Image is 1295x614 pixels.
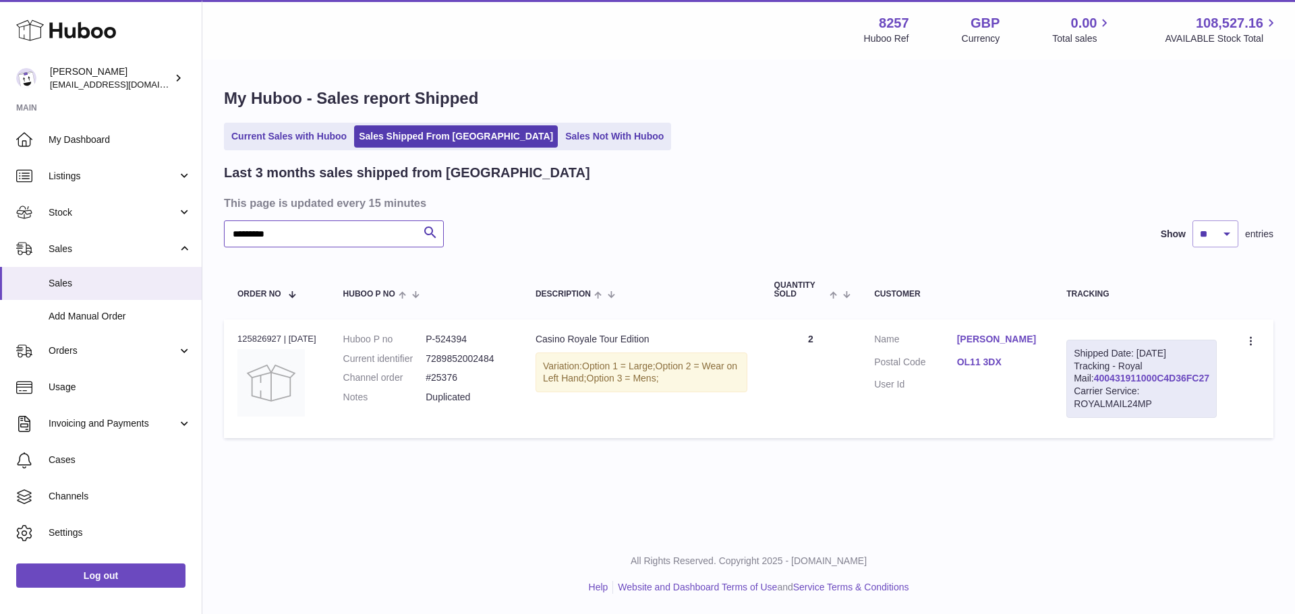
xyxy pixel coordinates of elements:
[49,526,192,539] span: Settings
[49,243,177,255] span: Sales
[50,65,171,91] div: [PERSON_NAME]
[874,290,1039,299] div: Customer
[49,310,192,323] span: Add Manual Order
[227,125,351,148] a: Current Sales with Huboo
[343,290,395,299] span: Huboo P no
[16,68,36,88] img: internalAdmin-8257@internal.huboo.com
[237,333,316,345] div: 125826927 | [DATE]
[957,356,1040,369] a: OL11 3DX
[426,371,509,384] dd: #25376
[874,378,957,391] dt: User Id
[237,349,305,417] img: no-photo.jpg
[1161,228,1186,241] label: Show
[864,32,909,45] div: Huboo Ref
[582,361,656,371] span: Option 1 = Large;
[49,344,177,357] span: Orders
[237,290,281,299] span: Order No
[426,333,509,346] dd: P-524394
[49,417,177,430] span: Invoicing and Payments
[224,164,590,182] h2: Last 3 months sales shipped from [GEOGRAPHIC_DATA]
[426,391,509,404] p: Duplicated
[354,125,558,148] a: Sales Shipped From [GEOGRAPHIC_DATA]
[536,333,747,346] div: Casino Royale Tour Edition
[343,391,426,404] dt: Notes
[874,333,957,349] dt: Name
[343,352,426,365] dt: Current identifier
[49,490,192,503] span: Channels
[1245,228,1273,241] span: entries
[536,352,747,393] div: Variation:
[49,206,177,219] span: Stock
[874,356,957,372] dt: Postal Code
[1052,32,1112,45] span: Total sales
[49,170,177,183] span: Listings
[587,373,659,383] span: Option 3 = Mens;
[426,352,509,365] dd: 7289852002484
[343,333,426,346] dt: Huboo P no
[1094,373,1209,383] a: 400431911000C4D36FC27
[971,14,1000,32] strong: GBP
[774,281,826,299] span: Quantity Sold
[49,133,192,146] span: My Dashboard
[1074,347,1209,360] div: Shipped Date: [DATE]
[1074,385,1209,410] div: Carrier Service: ROYALMAIL24MP
[224,195,1270,210] h3: This page is updated every 15 minutes
[49,277,192,290] span: Sales
[1196,14,1263,32] span: 108,527.16
[49,381,192,394] span: Usage
[879,14,909,32] strong: 8257
[50,79,198,90] span: [EMAIL_ADDRESS][DOMAIN_NAME]
[16,563,185,588] a: Log out
[213,555,1284,567] p: All Rights Reserved. Copyright 2025 - [DOMAIN_NAME]
[1052,14,1112,45] a: 0.00 Total sales
[536,290,591,299] span: Description
[1071,14,1097,32] span: 0.00
[618,582,777,592] a: Website and Dashboard Terms of Use
[224,88,1273,109] h1: My Huboo - Sales report Shipped
[49,454,192,466] span: Cases
[589,582,608,592] a: Help
[560,125,668,148] a: Sales Not With Huboo
[761,319,861,438] td: 2
[1066,340,1217,418] div: Tracking - Royal Mail:
[1165,32,1279,45] span: AVAILABLE Stock Total
[613,581,909,594] li: and
[1165,14,1279,45] a: 108,527.16 AVAILABLE Stock Total
[343,371,426,384] dt: Channel order
[1066,290,1217,299] div: Tracking
[962,32,1000,45] div: Currency
[793,582,909,592] a: Service Terms & Conditions
[957,333,1040,346] a: [PERSON_NAME]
